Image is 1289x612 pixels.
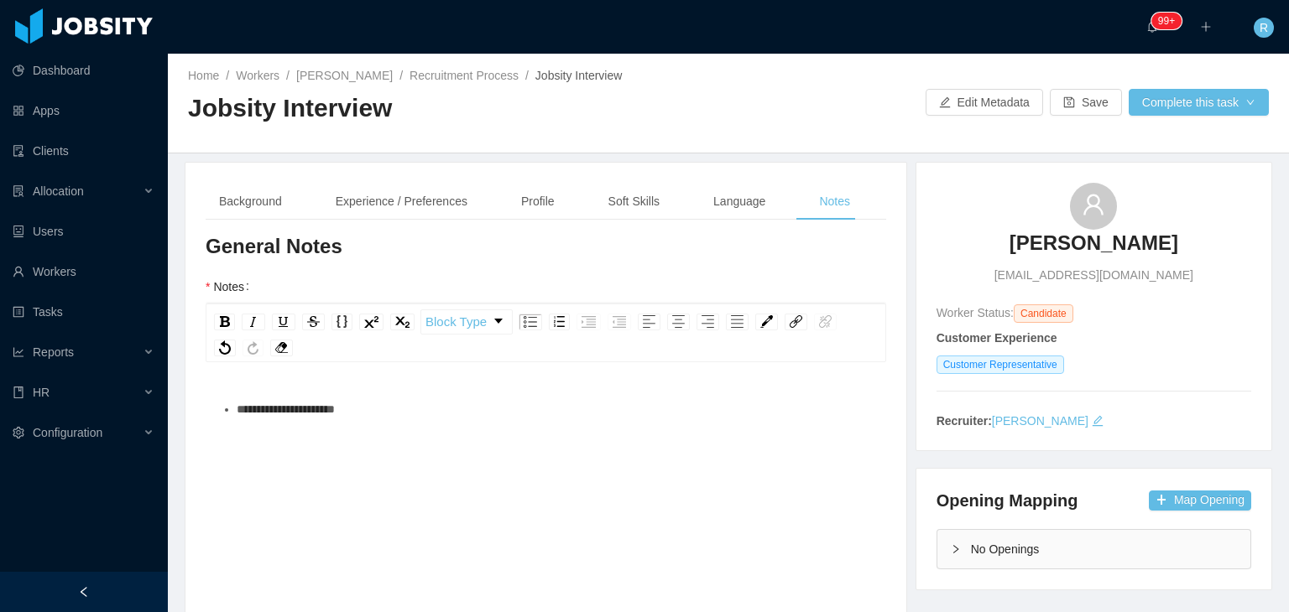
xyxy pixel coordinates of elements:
div: Center [667,314,690,330]
div: Monospace [331,314,352,330]
i: icon: line-chart [13,346,24,358]
span: / [399,69,403,82]
div: Bold [214,314,235,330]
a: Home [188,69,219,82]
button: icon: saveSave [1050,89,1122,116]
div: icon: rightNo Openings [937,530,1250,568]
div: Outdent [608,314,631,330]
div: rdw-list-control [515,309,634,335]
span: / [525,69,529,82]
div: rdw-textalign-control [634,309,752,335]
a: icon: userWorkers [13,255,154,288]
i: icon: user [1082,193,1105,216]
div: rdw-block-control [418,309,515,335]
div: Unordered [519,314,542,330]
div: Background [206,183,295,220]
span: R [1260,18,1268,38]
span: Reports [33,345,74,359]
i: icon: setting [13,427,24,438]
span: Jobsity Interview [535,69,622,82]
strong: Recruiter: [937,414,992,428]
a: [PERSON_NAME] [1010,230,1178,267]
button: Complete this taskicon: down [1129,89,1269,116]
div: Underline [272,314,295,330]
div: Ordered [549,314,570,330]
a: [PERSON_NAME] [992,414,1088,428]
div: Undo [214,340,236,356]
span: Candidate [1014,304,1073,323]
a: icon: auditClients [13,134,154,168]
h2: Jobsity Interview [188,91,728,126]
span: Configuration [33,426,102,439]
span: Customer Representative [937,355,1064,374]
span: [EMAIL_ADDRESS][DOMAIN_NAME] [994,267,1193,284]
div: Superscript [359,314,384,330]
div: rdw-link-control [781,309,840,335]
div: Link [785,314,807,330]
h3: General Notes [206,233,886,260]
span: / [286,69,290,82]
a: icon: pie-chartDashboard [13,54,154,87]
div: Language [700,183,779,220]
i: icon: bell [1146,21,1158,33]
span: HR [33,386,50,399]
div: Soft Skills [595,183,673,220]
i: icon: edit [1092,415,1104,427]
div: Subscript [390,314,415,330]
h4: Opening Mapping [937,489,1078,512]
span: / [226,69,229,82]
div: rdw-inline-control [211,309,418,335]
i: icon: plus [1200,21,1212,33]
span: Worker Status: [937,306,1014,319]
div: Unlink [814,314,837,330]
div: Justify [726,314,749,330]
div: Profile [508,183,568,220]
button: icon: editEdit Metadata [926,89,1043,116]
strong: Customer Experience [937,331,1057,345]
a: icon: profileTasks [13,295,154,329]
div: Strikethrough [302,314,325,330]
div: Notes [806,183,864,220]
div: Indent [577,314,601,330]
span: Block Type [425,305,487,339]
div: rdw-color-picker [752,309,781,335]
i: icon: right [951,544,961,554]
a: Block Type [421,310,512,334]
a: icon: appstoreApps [13,94,154,127]
div: rdw-dropdown [420,309,513,335]
div: Right [697,314,719,330]
div: Experience / Preferences [322,183,481,220]
div: Remove [270,340,293,356]
div: Italic [242,314,265,330]
a: icon: robotUsers [13,215,154,248]
div: rdw-toolbar [206,303,886,362]
label: Notes [206,280,256,293]
span: Allocation [33,184,84,198]
div: Redo [243,340,264,356]
a: [PERSON_NAME] [296,69,393,82]
i: icon: book [13,386,24,398]
div: Left [638,314,660,330]
h3: [PERSON_NAME] [1010,230,1178,257]
sup: 228 [1151,13,1182,29]
div: rdw-history-control [211,340,267,356]
div: rdw-remove-control [267,340,296,356]
a: Recruitment Process [410,69,519,82]
button: icon: plusMap Opening [1149,490,1251,511]
a: Workers [236,69,279,82]
i: icon: solution [13,185,24,197]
